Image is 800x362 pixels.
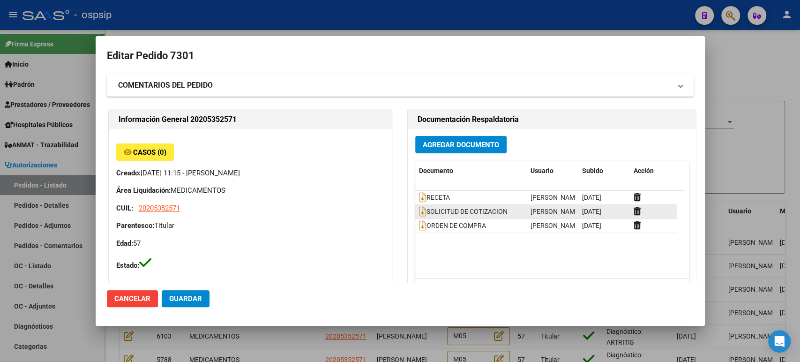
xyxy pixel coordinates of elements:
[582,194,601,201] span: [DATE]
[578,161,630,181] datatable-header-cell: Subido
[582,222,601,229] span: [DATE]
[107,74,694,97] mat-expansion-panel-header: COMENTARIOS DEL PEDIDO
[582,208,601,215] span: [DATE]
[116,261,139,270] strong: Estado:
[133,148,166,157] span: Casos (0)
[415,161,527,181] datatable-header-cell: Documento
[418,114,686,125] h2: Documentación Respaldatoria
[415,136,507,153] button: Agregar Documento
[119,114,382,125] h2: Información General 20205352571
[419,222,486,229] span: ORDEN DE COMPRA
[107,47,694,65] h2: Editar Pedido 7301
[116,168,385,179] p: [DATE] 11:15 - [PERSON_NAME]
[116,169,141,177] strong: Creado:
[116,221,154,230] strong: Parentesco:
[116,204,133,212] strong: CUIL:
[107,290,158,307] button: Cancelar
[116,186,171,195] strong: Área Liquidación:
[169,294,202,303] span: Guardar
[531,167,553,174] span: Usuario
[630,161,677,181] datatable-header-cell: Acción
[531,208,581,215] span: [PERSON_NAME]
[531,194,581,201] span: [PERSON_NAME]
[139,204,180,212] span: 20205352571
[114,294,150,303] span: Cancelar
[116,220,385,231] p: Titular
[419,194,450,201] span: RECETA
[118,80,213,91] strong: COMENTARIOS DEL PEDIDO
[415,279,688,302] div: 3 total
[634,167,654,174] span: Acción
[531,222,581,229] span: [PERSON_NAME]
[419,167,453,174] span: Documento
[582,167,603,174] span: Subido
[116,239,133,248] strong: Edad:
[116,143,174,161] button: Casos (0)
[527,161,578,181] datatable-header-cell: Usuario
[162,290,209,307] button: Guardar
[116,238,385,249] p: 57
[419,208,508,215] span: SOLICITUD DE COTIZACION
[116,185,385,196] p: MEDICAMENTOS
[768,330,791,353] div: Open Intercom Messenger
[423,141,499,149] span: Agregar Documento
